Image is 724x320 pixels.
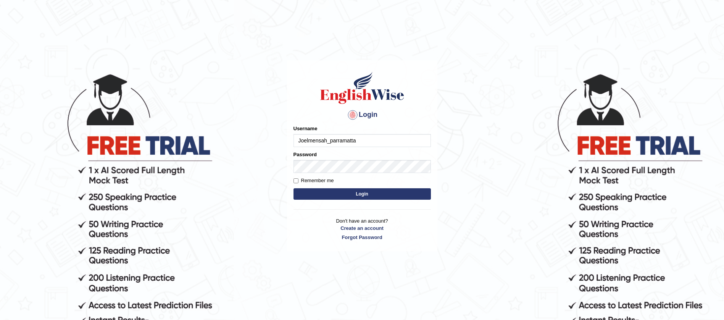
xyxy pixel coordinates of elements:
a: Create an account [293,225,431,232]
label: Remember me [293,177,334,184]
label: Username [293,125,318,132]
button: Login [293,188,431,200]
input: Remember me [293,178,298,183]
h4: Login [293,109,431,121]
img: Logo of English Wise sign in for intelligent practice with AI [319,71,406,105]
p: Don't have an account? [293,217,431,241]
a: Forgot Password [293,234,431,241]
label: Password [293,151,317,158]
